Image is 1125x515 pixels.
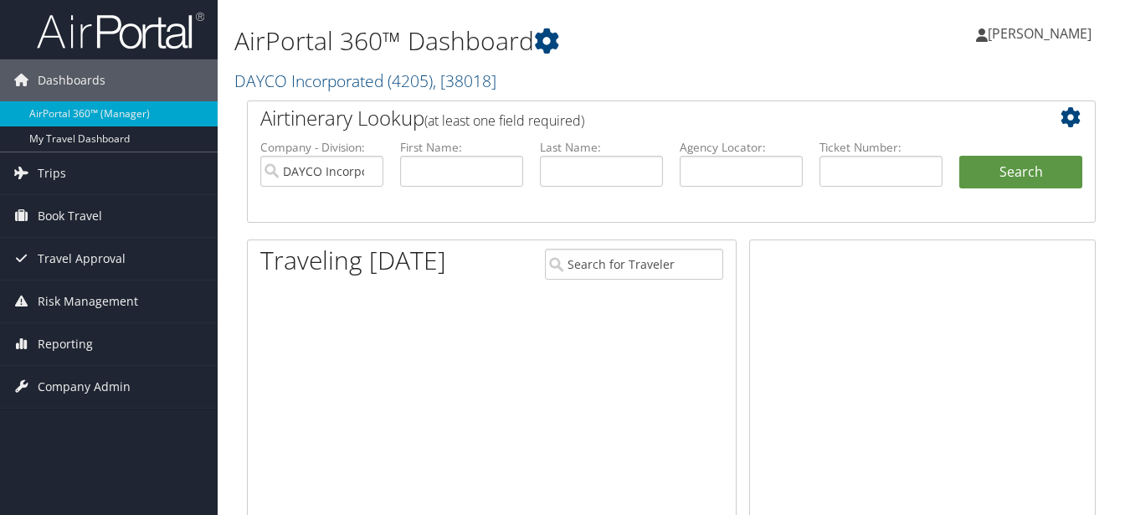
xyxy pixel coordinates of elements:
[38,366,131,408] span: Company Admin
[37,11,204,50] img: airportal-logo.png
[234,23,817,59] h1: AirPortal 360™ Dashboard
[400,139,523,156] label: First Name:
[260,104,1012,132] h2: Airtinerary Lookup
[38,195,102,237] span: Book Travel
[38,281,138,322] span: Risk Management
[38,238,126,280] span: Travel Approval
[976,8,1108,59] a: [PERSON_NAME]
[680,139,803,156] label: Agency Locator:
[38,59,105,101] span: Dashboards
[433,70,496,92] span: , [ 38018 ]
[388,70,433,92] span: ( 4205 )
[959,156,1082,189] button: Search
[38,323,93,365] span: Reporting
[819,139,943,156] label: Ticket Number:
[540,139,663,156] label: Last Name:
[38,152,66,194] span: Trips
[424,111,584,130] span: (at least one field required)
[234,70,496,92] a: DAYCO Incorporated
[260,139,383,156] label: Company - Division:
[260,243,446,278] h1: Traveling [DATE]
[988,24,1092,43] span: [PERSON_NAME]
[545,249,723,280] input: Search for Traveler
